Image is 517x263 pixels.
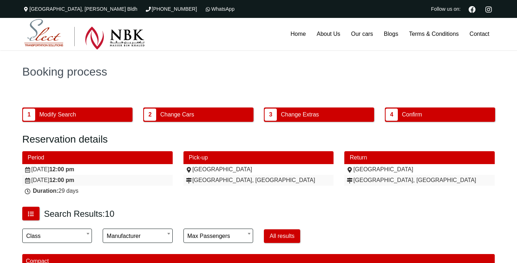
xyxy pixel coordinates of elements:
strong: 12:00 pm [49,177,74,183]
a: Contact [464,18,495,50]
span: Change Cars [158,108,196,121]
div: Pick-up [183,151,334,164]
span: Class [26,229,88,243]
strong: Duration: [33,188,58,194]
span: Class [22,229,92,243]
a: Our cars [346,18,378,50]
button: 2 Change Cars [143,107,253,122]
button: 1 Modify Search [22,107,132,122]
h1: Booking process [22,66,495,77]
span: Max passengers [187,229,249,243]
span: 10 [105,209,115,219]
span: 3 [265,109,277,121]
span: Modify Search [37,108,78,121]
span: 2 [144,109,156,121]
div: [DATE] [24,166,171,173]
a: Terms & Conditions [404,18,464,50]
span: Confirm [399,108,424,121]
a: WhatsApp [204,6,235,12]
div: [DATE] [24,177,171,184]
h2: Reservation details [22,133,495,145]
span: 1 [23,109,35,121]
span: Manufacturer [103,229,172,243]
a: Instagram [482,5,495,13]
span: Manufacturer [107,229,168,243]
img: Select Rent a Car [24,19,145,50]
div: [GEOGRAPHIC_DATA] [346,166,493,173]
button: 3 Change Extras [264,107,374,122]
h3: Search Results: [44,209,114,219]
span: Change Extras [278,108,321,121]
a: Facebook [466,5,479,13]
div: [GEOGRAPHIC_DATA] [185,166,332,173]
a: Blogs [378,18,404,50]
div: 29 days [24,187,171,195]
a: About Us [311,18,346,50]
div: [GEOGRAPHIC_DATA], [GEOGRAPHIC_DATA] [346,177,493,184]
a: Home [285,18,311,50]
div: Period [22,151,173,164]
button: All results [264,229,300,243]
button: 4 Confirm [385,107,495,122]
strong: 12:00 pm [49,166,74,172]
div: Return [344,151,495,164]
div: [GEOGRAPHIC_DATA], [GEOGRAPHIC_DATA] [185,177,332,184]
span: 4 [386,109,398,121]
a: [PHONE_NUMBER] [145,6,197,12]
span: Max passengers [183,229,253,243]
